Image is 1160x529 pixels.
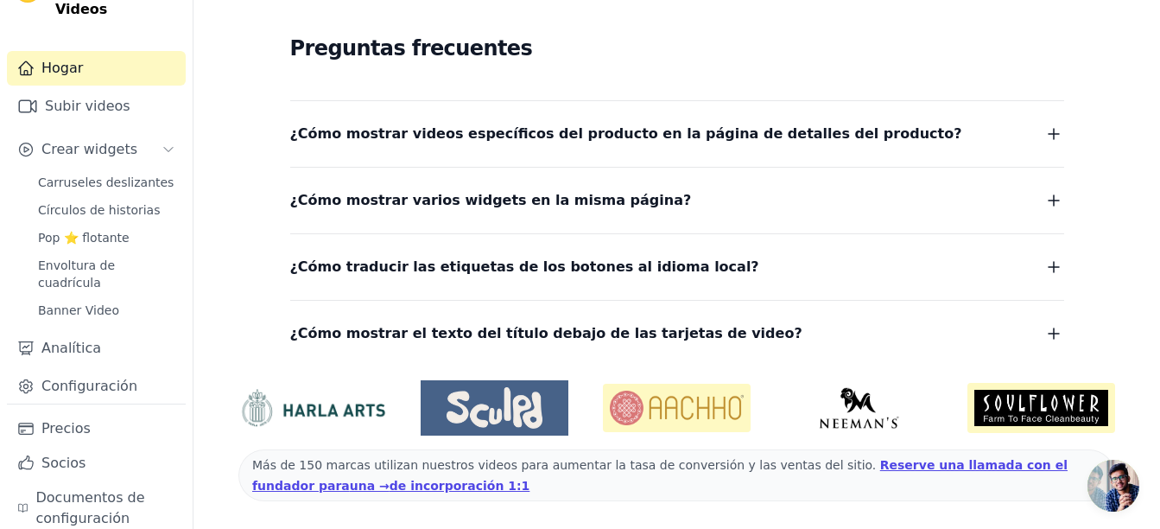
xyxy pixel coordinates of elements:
[290,122,1064,146] button: ¿Cómo mostrar videos específicos del producto en la página de detalles del producto?
[28,298,186,322] a: Banner Video
[35,488,175,529] font: Documentos de configuración
[7,331,186,366] a: Analítica
[41,139,137,160] span: Crear widgets
[290,188,1064,213] button: ¿Cómo mostrar varios widgets en la misma página?
[7,132,186,167] button: Crear widgets
[603,384,751,431] img: Aachho
[421,387,568,429] img: Sculpd US
[290,188,692,213] span: ¿Cómo mostrar varios widgets en la misma página?
[38,229,130,246] span: Pop ⭐ flotante
[41,338,101,359] font: Analítica
[41,376,137,397] font: Configuración
[41,418,91,439] font: Precios
[28,226,186,250] a: Pop ⭐ flotante
[38,201,160,219] span: Círculos de historias
[38,174,174,191] span: Carruseles deslizantes
[290,31,1064,66] h2: Preguntas frecuentes
[290,322,802,346] span: ¿Cómo mostrar el texto del título debajo de las tarjetas de video?
[41,453,86,474] font: Socios
[7,369,186,404] a: Configuración
[7,51,186,86] a: Hogar
[1087,460,1139,512] a: Abrir chat
[28,170,186,194] a: Carruseles deslizantes
[252,458,1068,493] a: Reserve una llamada con el fundador parade incorporación 1:1
[290,322,1064,346] button: ¿Cómo mostrar el texto del título debajo de las tarjetas de video?
[290,122,962,146] span: ¿Cómo mostrar videos específicos del producto en la página de detalles del producto?
[7,89,186,124] a: Subir videos
[7,411,186,446] a: Precios
[967,383,1115,434] img: Flor del alma
[38,257,175,291] span: Envoltura de cuadrícula
[290,255,1064,279] button: ¿Cómo traducir las etiquetas de los botones al idioma local?
[7,446,186,481] a: Socios
[45,96,130,117] font: Subir videos
[290,255,759,279] span: ¿Cómo traducir las etiquetas de los botones al idioma local?
[28,198,186,222] a: Círculos de historias
[785,387,933,429] img: De Neeman
[41,58,83,79] font: Hogar
[38,302,119,319] span: Banner Video
[238,388,386,427] img: HarlaArts
[28,253,186,295] a: Envoltura de cuadrícula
